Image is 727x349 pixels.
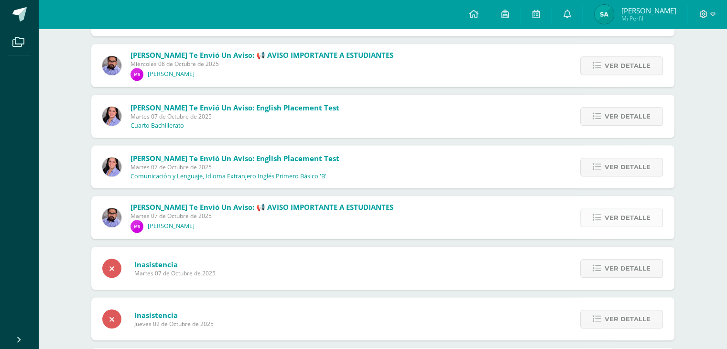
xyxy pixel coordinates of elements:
[134,260,216,269] span: Inasistencia
[102,208,121,227] img: fe2f5d220dae08f5bb59c8e1ae6aeac3.png
[130,68,143,81] img: 05d861f917574fd92631d178d6d52f43.png
[595,5,614,24] img: a5a904bdd77d025a5bf1c640a6ee2a41.png
[621,14,676,22] span: Mi Perfil
[130,153,339,163] span: [PERSON_NAME] te envió un aviso: English Placement Test
[130,50,393,60] span: [PERSON_NAME] te envió un aviso: 📢 AVISO IMPORTANTE A ESTUDIANTES
[130,122,184,130] p: Cuarto Bachillerato
[130,60,393,68] span: Miércoles 08 de Octubre de 2025
[605,57,651,75] span: Ver detalle
[605,158,651,176] span: Ver detalle
[130,202,393,212] span: [PERSON_NAME] te envió un aviso: 📢 AVISO IMPORTANTE A ESTUDIANTES
[134,320,214,328] span: Jueves 02 de Octubre de 2025
[130,212,393,220] span: Martes 07 de Octubre de 2025
[102,56,121,75] img: fe2f5d220dae08f5bb59c8e1ae6aeac3.png
[134,310,214,320] span: Inasistencia
[130,112,339,120] span: Martes 07 de Octubre de 2025
[130,220,143,233] img: 05d861f917574fd92631d178d6d52f43.png
[130,103,339,112] span: [PERSON_NAME] te envió un aviso: English Placement Test
[102,107,121,126] img: fcfe301c019a4ea5441e6928b14c91ea.png
[621,6,676,15] span: [PERSON_NAME]
[130,173,326,180] p: Comunicación y Lenguaje, Idioma Extranjero Inglés Primero Básico 'B'
[102,157,121,176] img: fcfe301c019a4ea5441e6928b14c91ea.png
[605,209,651,227] span: Ver detalle
[605,108,651,125] span: Ver detalle
[148,70,195,78] p: [PERSON_NAME]
[134,269,216,277] span: Martes 07 de Octubre de 2025
[130,163,339,171] span: Martes 07 de Octubre de 2025
[605,310,651,328] span: Ver detalle
[148,222,195,230] p: [PERSON_NAME]
[605,260,651,277] span: Ver detalle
